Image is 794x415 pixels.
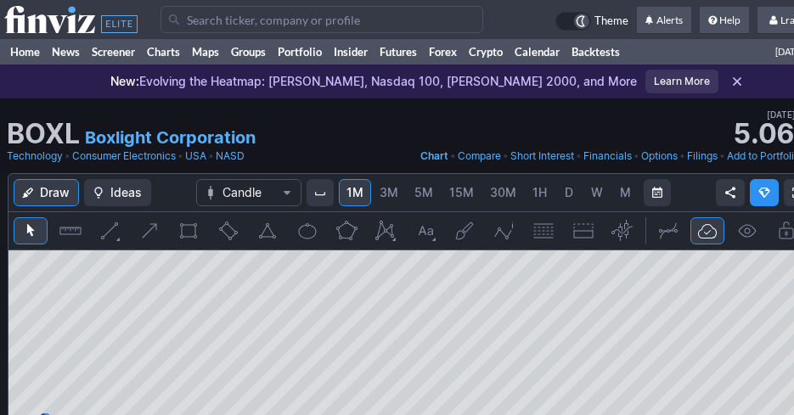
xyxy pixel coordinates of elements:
button: Rotated rectangle [211,217,245,244]
a: Help [700,7,749,34]
button: Polygon [329,217,363,244]
a: Backtests [566,39,626,64]
a: Technology [7,148,63,165]
button: Measure [53,217,87,244]
span: Draw [40,184,70,201]
a: Chart [420,148,448,165]
a: Financials [583,148,632,165]
span: • [634,148,639,165]
h1: BOXL [7,121,80,148]
p: Evolving the Heatmap: [PERSON_NAME], Nasdaq 100, [PERSON_NAME] 2000, and More [110,73,637,90]
button: Drawings Autosave: On [690,217,724,244]
a: M [611,179,639,206]
button: Text [408,217,442,244]
a: Learn More [645,70,718,93]
span: W [591,185,603,199]
button: Ideas [84,179,151,206]
a: 1H [525,179,555,206]
span: M [620,185,631,199]
span: D [565,185,573,199]
button: XABCD [369,217,403,244]
a: Calendar [509,39,566,64]
a: Insider [328,39,374,64]
input: Search [160,6,483,33]
button: Triangle [251,217,284,244]
span: • [503,148,509,165]
a: Screener [86,39,141,64]
span: 5M [414,185,433,199]
a: 1M [339,179,371,206]
button: Chart Type [196,179,301,206]
a: Crypto [463,39,509,64]
a: NASD [216,148,245,165]
a: 5M [407,179,441,206]
span: Ideas [110,184,142,201]
a: Charts [141,39,186,64]
span: 1M [346,185,363,199]
a: 3M [372,179,406,206]
a: Filings [687,148,718,165]
a: Home [4,39,46,64]
a: Forex [423,39,463,64]
span: Theme [594,12,628,31]
a: Consumer Electronics [72,148,176,165]
span: 1H [532,185,547,199]
a: 15M [442,179,481,206]
span: • [719,148,725,165]
span: • [576,148,582,165]
button: Mouse [14,217,48,244]
button: Arrow [132,217,166,244]
button: Hide drawings [729,217,763,244]
span: • [679,148,685,165]
button: Position [566,217,600,244]
a: Futures [374,39,423,64]
button: Elliott waves [487,217,521,244]
button: Anchored VWAP [605,217,639,244]
button: Interval [307,179,334,206]
button: Rectangle [172,217,206,244]
a: 30M [482,179,524,206]
span: • [208,148,214,165]
a: Theme [555,12,628,31]
button: Range [644,179,671,206]
button: Brush [448,217,481,244]
span: 3M [380,185,398,199]
a: Maps [186,39,225,64]
span: • [450,148,456,165]
button: Ellipse [290,217,324,244]
a: Boxlight Corporation [85,126,256,149]
button: Explore new features [750,179,779,206]
a: Short Interest [510,148,574,165]
span: Chart [420,149,448,162]
strong: 5.06 [733,121,794,148]
a: Compare [458,148,501,165]
button: Fibonacci retracements [527,217,560,244]
span: • [177,148,183,165]
span: New: [110,74,139,88]
a: Options [641,148,678,165]
a: Groups [225,39,272,64]
a: D [555,179,583,206]
a: W [583,179,611,206]
button: Drawing mode: Single [651,217,685,244]
span: • [65,148,70,165]
a: USA [185,148,206,165]
button: Line [93,217,127,244]
a: Portfolio [272,39,328,64]
span: Filings [687,149,718,162]
span: Candle [222,184,275,201]
a: Alerts [637,7,691,34]
button: Draw [14,179,79,206]
a: News [46,39,86,64]
span: 30M [490,185,516,199]
span: 15M [449,185,474,199]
